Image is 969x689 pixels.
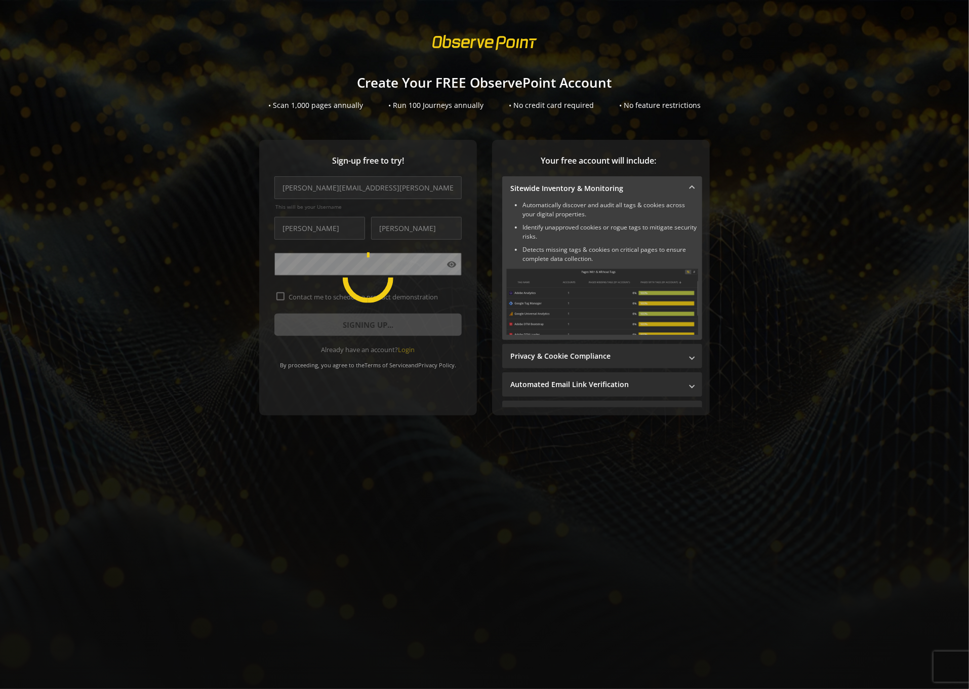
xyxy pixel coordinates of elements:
img: Sitewide Inventory & Monitoring [506,269,698,335]
div: • No credit card required [509,100,594,110]
mat-panel-title: Automated Email Link Verification [510,379,682,390]
div: • Run 100 Journeys annually [388,100,483,110]
li: Identify unapproved cookies or rogue tags to mitigate security risks. [522,223,698,241]
div: • Scan 1,000 pages annually [268,100,363,110]
li: Detects missing tags & cookies on critical pages to ensure complete data collection. [522,245,698,263]
span: Your free account will include: [502,155,695,167]
a: Privacy Policy [418,361,455,369]
mat-expansion-panel-header: Performance Monitoring with Web Vitals [502,401,702,425]
mat-panel-title: Sitewide Inventory & Monitoring [510,183,682,194]
div: By proceeding, you agree to the and . [274,355,462,369]
li: Automatically discover and audit all tags & cookies across your digital properties. [522,201,698,219]
mat-expansion-panel-header: Privacy & Cookie Compliance [502,344,702,368]
mat-expansion-panel-header: Automated Email Link Verification [502,372,702,397]
span: Sign-up free to try! [274,155,462,167]
a: Terms of Service [365,361,408,369]
div: Sitewide Inventory & Monitoring [502,201,702,340]
mat-expansion-panel-header: Sitewide Inventory & Monitoring [502,176,702,201]
mat-panel-title: Privacy & Cookie Compliance [510,351,682,361]
div: • No feature restrictions [619,100,701,110]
